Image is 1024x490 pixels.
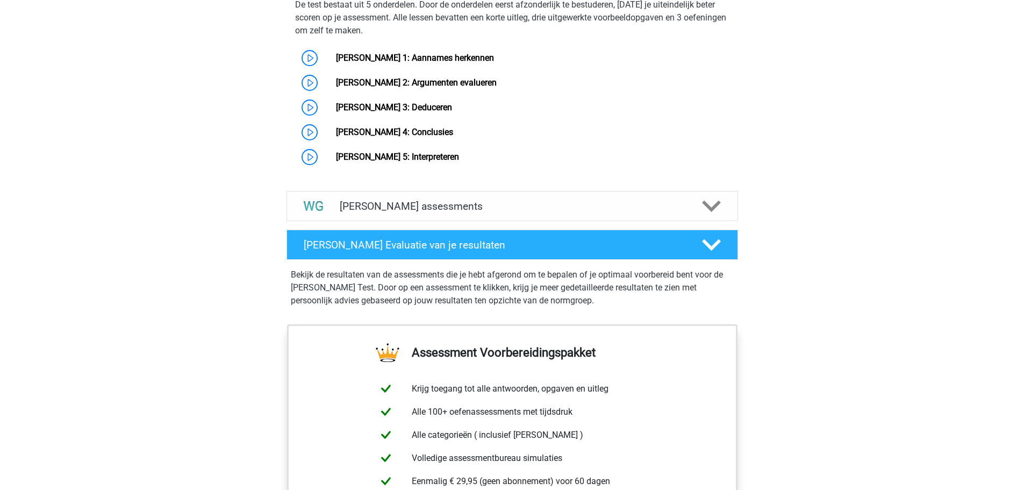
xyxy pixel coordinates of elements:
p: Bekijk de resultaten van de assessments die je hebt afgerond om te bepalen of je optimaal voorber... [291,268,734,307]
h4: [PERSON_NAME] assessments [340,200,685,212]
a: [PERSON_NAME] 5: Interpreteren [336,152,459,162]
a: [PERSON_NAME] 2: Argumenten evalueren [336,77,497,88]
a: [PERSON_NAME] 3: Deduceren [336,102,452,112]
a: [PERSON_NAME] 4: Conclusies [336,127,453,137]
a: [PERSON_NAME] 1: Aannames herkennen [336,53,494,63]
h4: [PERSON_NAME] Evaluatie van je resultaten [304,239,685,251]
img: watson glaser assessments [300,193,327,220]
a: assessments [PERSON_NAME] assessments [282,191,742,221]
a: [PERSON_NAME] Evaluatie van je resultaten [282,230,742,260]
